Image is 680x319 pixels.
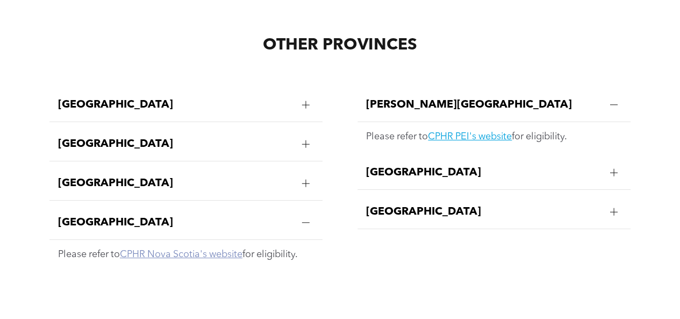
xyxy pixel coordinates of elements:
[428,132,512,141] a: CPHR PEI's website
[120,250,242,259] a: CPHR Nova Scotia's website
[366,166,602,179] span: [GEOGRAPHIC_DATA]
[366,98,602,111] span: [PERSON_NAME][GEOGRAPHIC_DATA]
[263,37,417,53] span: OTHER PROVINCES
[366,205,602,218] span: [GEOGRAPHIC_DATA]
[58,249,314,260] p: Please refer to for eligibility.
[58,98,294,111] span: [GEOGRAPHIC_DATA]
[58,177,294,190] span: [GEOGRAPHIC_DATA]
[366,131,622,143] p: Please refer to for eligibility.
[58,216,294,229] span: [GEOGRAPHIC_DATA]
[58,138,294,151] span: [GEOGRAPHIC_DATA]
